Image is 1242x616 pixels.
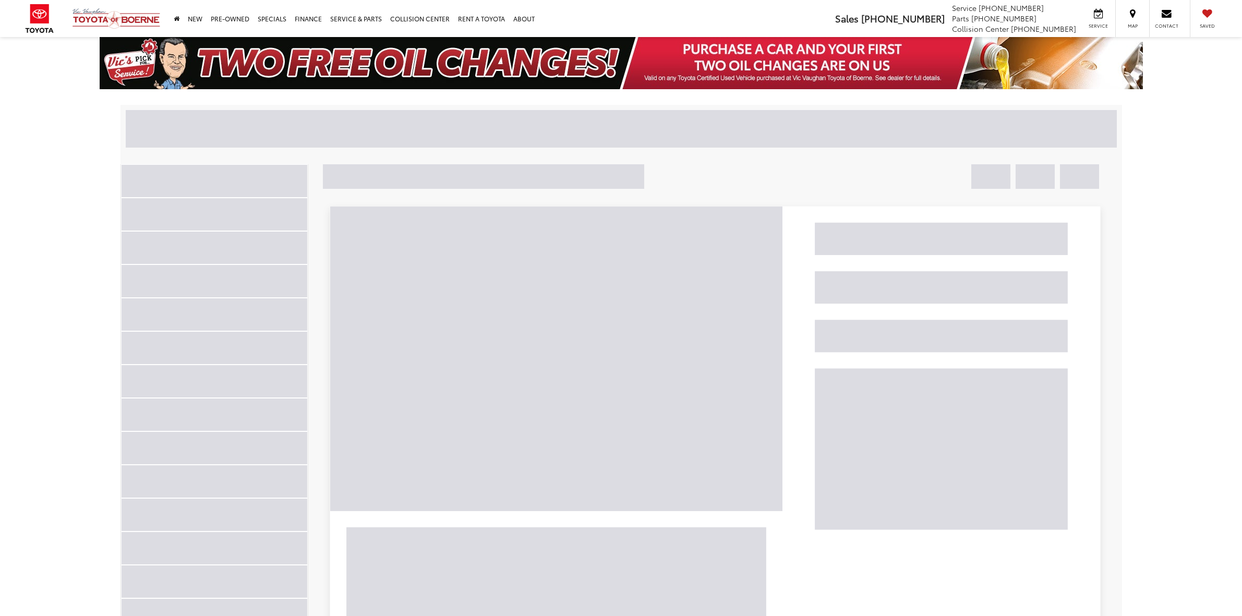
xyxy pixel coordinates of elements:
span: [PHONE_NUMBER] [979,3,1044,13]
span: [PHONE_NUMBER] [971,13,1036,23]
span: Service [1087,22,1110,29]
span: Contact [1155,22,1178,29]
img: Two Free Oil Change Vic Vaughan Toyota of Boerne Boerne TX [100,37,1143,89]
span: Collision Center [952,23,1009,34]
img: Vic Vaughan Toyota of Boerne [72,8,161,29]
span: Parts [952,13,969,23]
span: Saved [1196,22,1219,29]
span: Service [952,3,976,13]
span: Sales [835,11,859,25]
span: [PHONE_NUMBER] [1011,23,1076,34]
span: Map [1121,22,1144,29]
span: [PHONE_NUMBER] [861,11,945,25]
